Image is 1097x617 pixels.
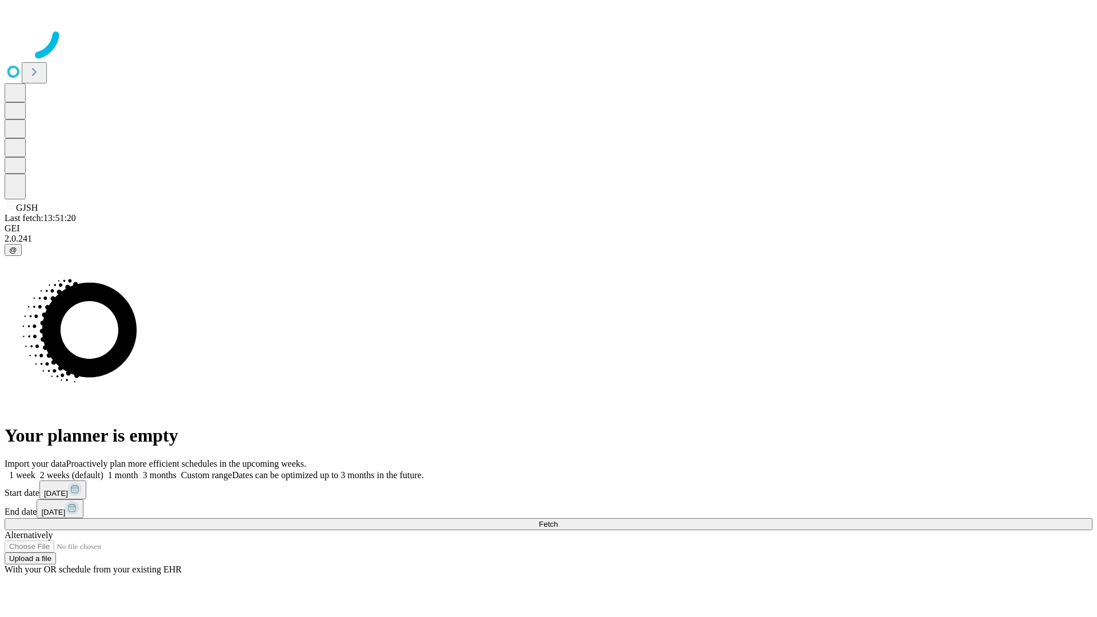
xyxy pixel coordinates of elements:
[5,564,182,574] span: With your OR schedule from your existing EHR
[16,203,38,213] span: GJSH
[181,470,232,480] span: Custom range
[9,470,35,480] span: 1 week
[5,213,76,223] span: Last fetch: 13:51:20
[40,470,103,480] span: 2 weeks (default)
[143,470,177,480] span: 3 months
[39,480,86,499] button: [DATE]
[5,234,1092,244] div: 2.0.241
[5,459,66,468] span: Import your data
[232,470,423,480] span: Dates can be optimized up to 3 months in the future.
[5,425,1092,446] h1: Your planner is empty
[108,470,138,480] span: 1 month
[41,508,65,516] span: [DATE]
[539,520,558,528] span: Fetch
[5,552,56,564] button: Upload a file
[5,244,22,256] button: @
[9,246,17,254] span: @
[5,530,53,540] span: Alternatively
[37,499,83,518] button: [DATE]
[5,480,1092,499] div: Start date
[66,459,306,468] span: Proactively plan more efficient schedules in the upcoming weeks.
[5,518,1092,530] button: Fetch
[44,489,68,498] span: [DATE]
[5,499,1092,518] div: End date
[5,223,1092,234] div: GEI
